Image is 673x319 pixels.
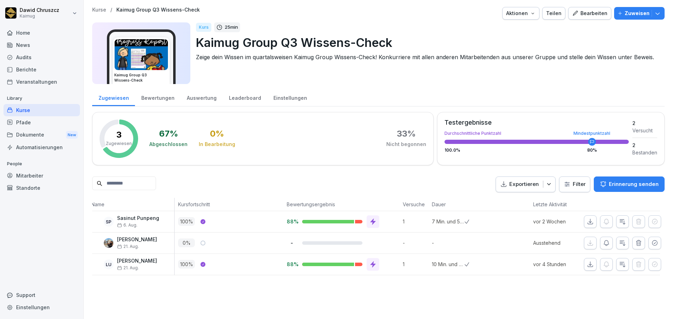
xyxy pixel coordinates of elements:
[4,169,80,182] a: Mitarbeiter
[117,237,157,243] p: [PERSON_NAME]
[104,238,114,248] img: b7b4gz5917kdfgizwc6wwbq0.png
[4,27,80,39] div: Home
[4,182,80,194] a: Standorte
[4,104,80,116] a: Kurse
[632,119,657,127] div: 2
[594,176,665,192] button: Erinnerung senden
[287,201,396,208] p: Bewertungsergebnis
[403,261,428,268] p: 1
[432,201,461,208] p: Dauer
[196,23,211,32] div: Kurs
[116,7,200,13] a: Kaimug Group Q3 Wissens-Check
[178,238,195,247] p: 0 %
[4,116,80,129] a: Pfade
[496,176,556,192] button: Exportieren
[4,39,80,51] a: News
[4,76,80,88] a: Veranstaltungen
[573,131,610,136] div: Mindestpunktzahl
[104,259,114,269] div: LU
[159,130,178,138] div: 67 %
[444,148,629,152] div: 100.0 %
[432,261,464,268] p: 10 Min. und 33 Sek.
[632,127,657,134] div: Versucht
[625,9,650,17] p: Zuweisen
[403,218,428,225] p: 1
[104,217,114,227] div: SP
[533,239,584,247] p: Ausstehend
[432,239,464,247] p: -
[4,141,80,153] a: Automatisierungen
[110,7,112,13] p: /
[403,239,428,247] p: -
[106,140,132,147] p: Zugewiesen
[502,7,539,20] button: Aktionen
[117,215,159,221] p: Sasinut Punpeng
[210,130,224,138] div: 0 %
[587,148,597,152] div: 80 %
[4,301,80,313] div: Einstellungen
[178,260,195,269] p: 100 %
[115,39,168,70] img: e5wlzal6fzyyu8pkl39fd17k.png
[92,7,106,13] a: Kurse
[91,201,171,208] p: Name
[223,88,267,106] a: Leaderboard
[432,218,464,225] p: 7 Min. und 58 Sek.
[117,258,157,264] p: [PERSON_NAME]
[632,141,657,149] div: 2
[199,141,235,148] div: In Bearbeitung
[568,7,611,20] button: Bearbeiten
[533,261,584,268] p: vor 4 Stunden
[20,14,59,19] p: Kaimug
[397,130,416,138] div: 33 %
[116,131,122,139] p: 3
[572,9,607,17] div: Bearbeiten
[66,131,78,139] div: New
[20,7,59,13] p: Dawid Chruszcz
[4,93,80,104] p: Library
[4,51,80,63] a: Audits
[4,158,80,169] p: People
[509,180,539,188] p: Exportieren
[4,63,80,76] a: Berichte
[181,88,223,106] a: Auswertung
[287,261,297,268] p: 88%
[149,141,188,148] div: Abgeschlossen
[559,177,590,192] button: Filter
[287,218,297,225] p: 88%
[225,24,238,31] p: 25 min
[114,72,168,83] h3: Kaimug Group Q3 Wissens-Check
[542,7,565,20] button: Teilen
[444,131,629,136] div: Durchschnittliche Punktzahl
[386,141,426,148] div: Nicht begonnen
[117,223,137,228] span: 6. Aug.
[178,201,280,208] p: Kursfortschritt
[196,34,659,51] p: Kaimug Group Q3 Wissens-Check
[178,217,195,226] p: 100 %
[533,201,580,208] p: Letzte Aktivität
[196,53,659,61] p: Zeige dein Wissen im quartalsweisen Kaimug Group Wissens-Check! Konkurriere mit allen anderen Mit...
[117,244,139,249] span: 21. Aug.
[117,265,139,270] span: 21. Aug.
[135,88,181,106] div: Bewertungen
[403,201,425,208] p: Versuche
[267,88,313,106] a: Einstellungen
[92,88,135,106] a: Zugewiesen
[564,181,586,188] div: Filter
[4,129,80,141] div: Dokumente
[614,7,665,20] button: Zuweisen
[506,9,536,17] div: Aktionen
